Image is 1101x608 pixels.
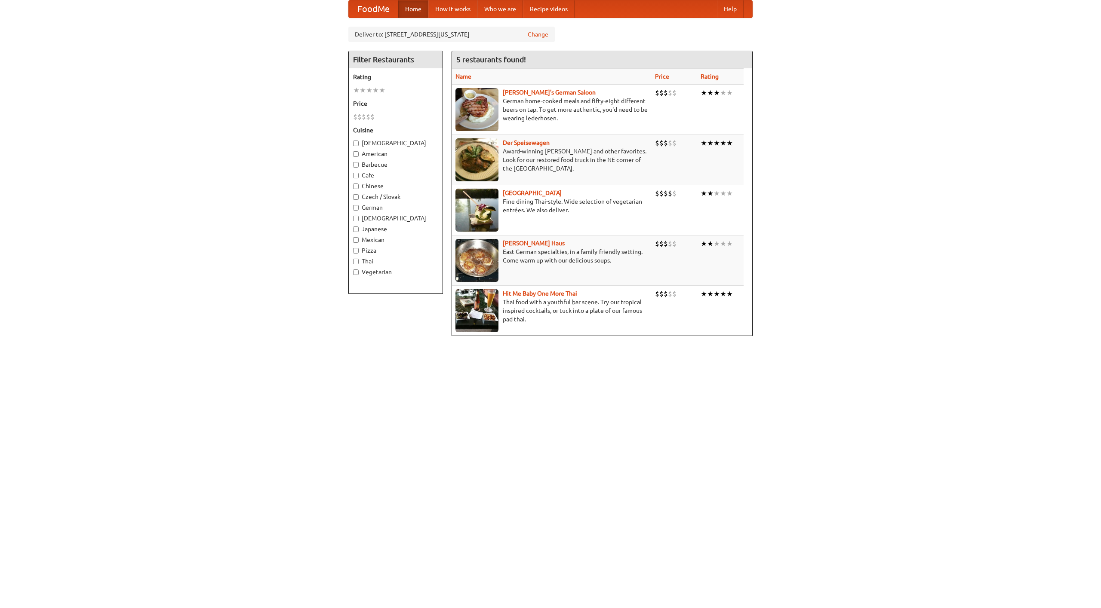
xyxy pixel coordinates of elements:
li: ★ [366,86,372,95]
li: ★ [379,86,385,95]
li: ★ [713,239,720,248]
li: $ [664,189,668,198]
li: $ [672,88,677,98]
li: $ [659,189,664,198]
input: Japanese [353,226,359,232]
input: German [353,205,359,211]
a: [GEOGRAPHIC_DATA] [503,189,562,196]
li: ★ [720,239,726,248]
input: [DEMOGRAPHIC_DATA] [353,216,359,221]
li: ★ [726,239,733,248]
li: $ [668,239,672,248]
a: Hit Me Baby One More Thai [503,290,577,297]
li: ★ [701,138,707,148]
li: ★ [726,189,733,198]
a: FoodMe [349,0,398,18]
li: ★ [713,189,720,198]
ng-pluralize: 5 restaurants found! [456,55,526,64]
p: Fine dining Thai-style. Wide selection of vegetarian entrées. We also deliver. [455,197,648,214]
li: $ [659,239,664,248]
li: $ [655,189,659,198]
input: [DEMOGRAPHIC_DATA] [353,141,359,146]
img: esthers.jpg [455,88,498,131]
label: Cafe [353,171,438,180]
li: ★ [701,239,707,248]
li: ★ [353,86,360,95]
a: [PERSON_NAME] Haus [503,240,565,247]
input: Pizza [353,248,359,254]
li: $ [357,112,362,122]
li: $ [655,138,659,148]
li: ★ [701,88,707,98]
li: $ [370,112,375,122]
li: ★ [726,138,733,148]
p: East German specialties, in a family-friendly setting. Come warm up with our delicious soups. [455,247,648,265]
label: Barbecue [353,160,438,169]
li: ★ [713,138,720,148]
label: Japanese [353,225,438,233]
a: Rating [701,73,719,80]
input: American [353,151,359,157]
li: ★ [726,88,733,98]
input: Chinese [353,183,359,189]
p: Thai food with a youthful bar scene. Try our tropical inspired cocktails, or tuck into a plate of... [455,298,648,324]
li: ★ [720,189,726,198]
li: $ [672,138,677,148]
label: Vegetarian [353,268,438,276]
label: German [353,203,438,212]
a: Who we are [477,0,523,18]
li: ★ [707,189,713,198]
img: kohlhaus.jpg [455,239,498,282]
li: ★ [701,189,707,198]
h5: Price [353,99,438,108]
a: Change [528,30,548,39]
input: Czech / Slovak [353,194,359,200]
li: $ [655,239,659,248]
a: Der Speisewagen [503,139,550,146]
h5: Rating [353,73,438,81]
label: American [353,150,438,158]
label: Thai [353,257,438,266]
label: [DEMOGRAPHIC_DATA] [353,214,438,223]
a: How it works [428,0,477,18]
li: ★ [707,138,713,148]
li: $ [672,239,677,248]
p: German home-cooked meals and fifty-eight different beers on tap. To get more authentic, you'd nee... [455,97,648,122]
a: Home [398,0,428,18]
li: $ [664,239,668,248]
li: $ [664,88,668,98]
div: Deliver to: [STREET_ADDRESS][US_STATE] [348,27,555,42]
h4: Filter Restaurants [349,51,443,68]
label: Chinese [353,182,438,190]
label: Czech / Slovak [353,192,438,201]
img: satay.jpg [455,189,498,232]
label: [DEMOGRAPHIC_DATA] [353,139,438,147]
input: Vegetarian [353,269,359,275]
input: Thai [353,259,359,264]
li: ★ [701,289,707,299]
li: ★ [720,289,726,299]
li: $ [362,112,366,122]
a: [PERSON_NAME]'s German Saloon [503,89,596,96]
li: ★ [713,289,720,299]
li: $ [664,289,668,299]
a: Help [717,0,744,18]
li: ★ [360,86,366,95]
li: $ [668,289,672,299]
li: $ [672,189,677,198]
li: ★ [372,86,379,95]
label: Mexican [353,235,438,244]
li: $ [353,112,357,122]
li: $ [659,138,664,148]
li: $ [668,189,672,198]
li: $ [664,138,668,148]
input: Cafe [353,173,359,178]
li: $ [659,289,664,299]
li: $ [672,289,677,299]
li: ★ [720,88,726,98]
